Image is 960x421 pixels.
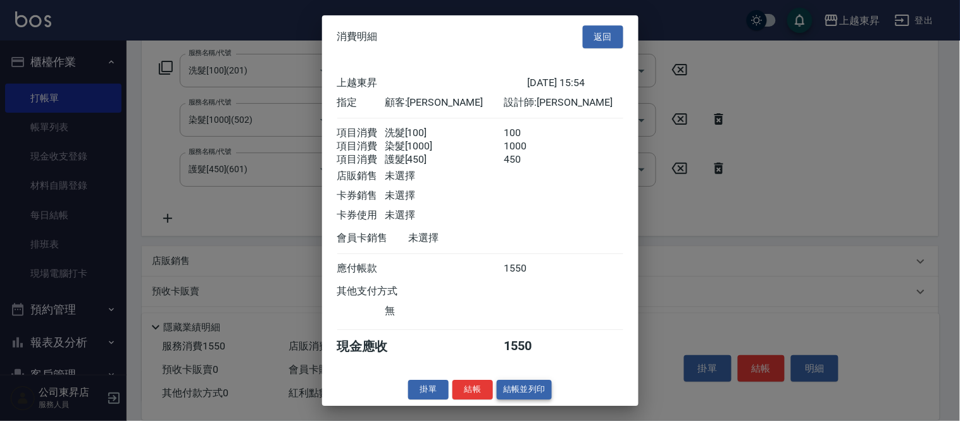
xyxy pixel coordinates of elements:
[504,127,551,140] div: 100
[337,170,385,183] div: 店販銷售
[337,338,409,355] div: 現金應收
[385,189,504,203] div: 未選擇
[385,305,504,318] div: 無
[385,96,504,110] div: 顧客: [PERSON_NAME]
[385,127,504,140] div: 洗髮[100]
[385,170,504,183] div: 未選擇
[409,232,528,245] div: 未選擇
[337,285,433,298] div: 其他支付方式
[337,30,378,43] span: 消費明細
[408,380,449,399] button: 掛單
[504,153,551,167] div: 450
[337,96,385,110] div: 指定
[504,262,551,275] div: 1550
[528,77,623,90] div: [DATE] 15:54
[497,380,552,399] button: 結帳並列印
[504,338,551,355] div: 1550
[337,153,385,167] div: 項目消費
[337,189,385,203] div: 卡券銷售
[504,140,551,153] div: 1000
[337,140,385,153] div: 項目消費
[337,209,385,222] div: 卡券使用
[337,77,528,90] div: 上越東昇
[337,262,385,275] div: 應付帳款
[385,209,504,222] div: 未選擇
[583,25,623,49] button: 返回
[504,96,623,110] div: 設計師: [PERSON_NAME]
[452,380,493,399] button: 結帳
[337,232,409,245] div: 會員卡銷售
[385,153,504,167] div: 護髮[450]
[337,127,385,140] div: 項目消費
[385,140,504,153] div: 染髮[1000]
